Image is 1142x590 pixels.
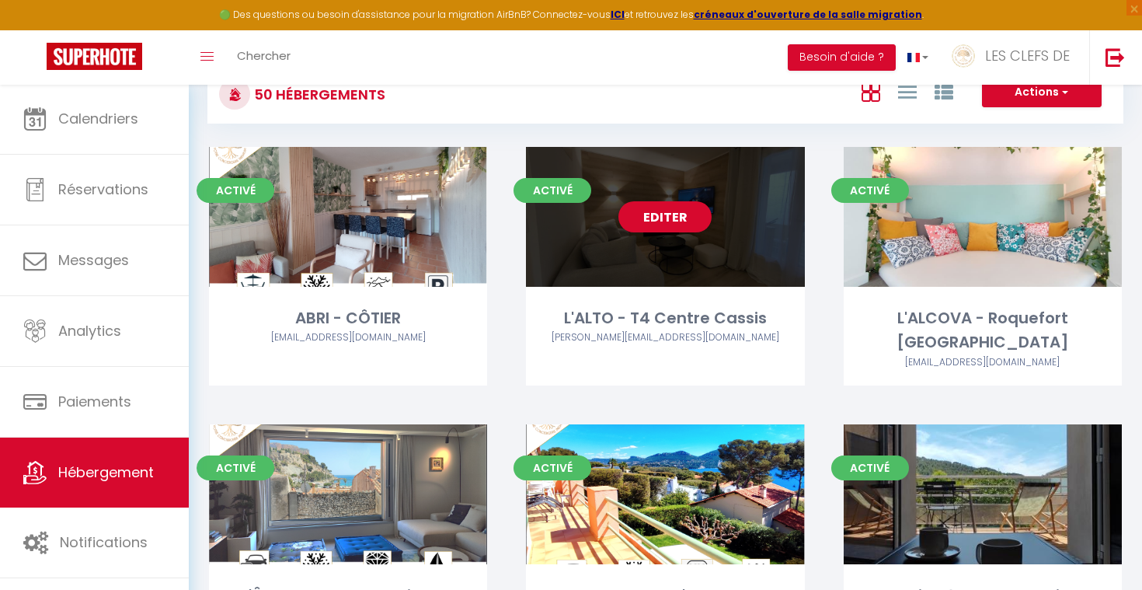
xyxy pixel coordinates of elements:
[694,8,922,21] a: créneaux d'ouverture de la salle migration
[47,43,142,70] img: Super Booking
[940,30,1089,85] a: ... LES CLEFS DE
[58,392,131,411] span: Paiements
[197,178,274,203] span: Activé
[982,77,1102,108] button: Actions
[250,77,385,112] h3: 50 Hébergements
[225,30,302,85] a: Chercher
[985,46,1070,65] span: LES CLEFS DE
[58,463,154,482] span: Hébergement
[197,456,274,480] span: Activé
[237,47,291,64] span: Chercher
[58,180,148,199] span: Réservations
[862,79,880,104] a: Vue en Box
[611,8,625,21] a: ICI
[209,330,487,345] div: Airbnb
[58,321,121,340] span: Analytics
[844,355,1122,370] div: Airbnb
[1105,47,1125,67] img: logout
[831,178,909,203] span: Activé
[209,306,487,330] div: ABRI - CÔTIER
[526,330,804,345] div: Airbnb
[58,250,129,270] span: Messages
[618,201,712,232] a: Editer
[526,306,804,330] div: L'ALTO - T4 Centre Cassis
[935,79,953,104] a: Vue par Groupe
[952,44,975,68] img: ...
[58,109,138,128] span: Calendriers
[12,6,59,53] button: Ouvrir le widget de chat LiveChat
[898,79,917,104] a: Vue en Liste
[514,178,591,203] span: Activé
[788,44,896,71] button: Besoin d'aide ?
[60,532,148,552] span: Notifications
[844,306,1122,355] div: L'ALCOVA - Roquefort [GEOGRAPHIC_DATA]
[514,456,591,480] span: Activé
[831,456,909,480] span: Activé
